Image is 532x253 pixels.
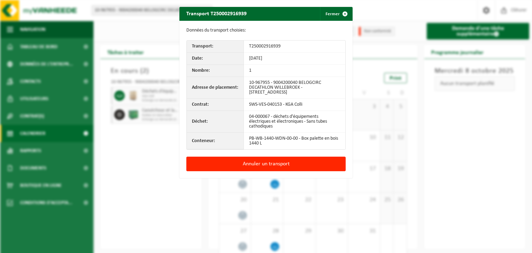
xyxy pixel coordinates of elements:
td: SWS-VES-040153 - KGA Colli [244,99,345,111]
td: PB-WB-1440-WDN-00-00 - Box palette en bois 1440 L [244,133,345,149]
button: Fermer [320,7,352,21]
th: Adresse de placement: [187,77,244,99]
th: Déchet: [187,111,244,133]
h2: Transport T250002916939 [179,7,254,20]
th: Conteneur: [187,133,244,149]
th: Transport: [187,41,244,53]
th: Contrat: [187,99,244,111]
td: 1 [244,65,345,77]
td: 04-000067 - déchets d'équipements électriques et électroniques - Sans tubes cathodiques [244,111,345,133]
th: Nombre: [187,65,244,77]
td: 10-967955 - 9004200040 BELOGCIRC DECATHLON WILLEBROEK - [STREET_ADDRESS] [244,77,345,99]
p: Données du transport choisies: [186,28,346,33]
th: Date: [187,53,244,65]
td: T250002916939 [244,41,345,53]
button: Annuler un transport [186,157,346,171]
td: [DATE] [244,53,345,65]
